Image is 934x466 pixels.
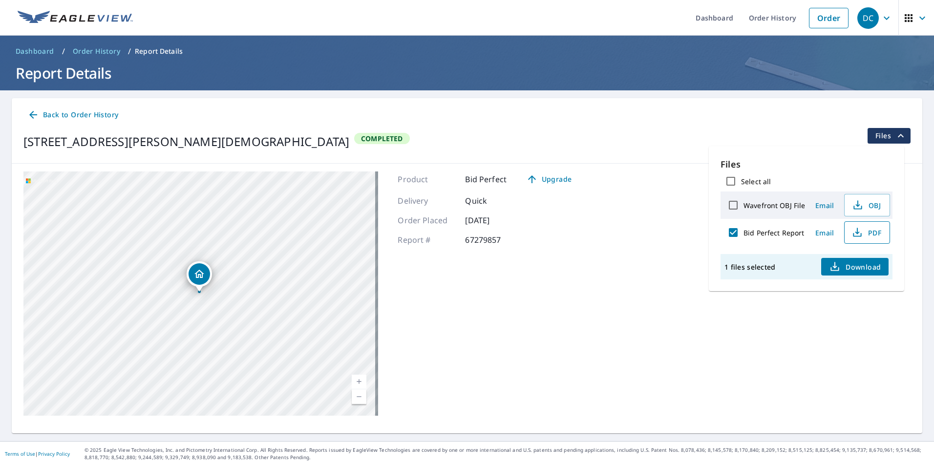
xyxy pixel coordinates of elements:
[813,228,836,237] span: Email
[465,214,524,226] p: [DATE]
[724,262,775,272] p: 1 files selected
[867,128,911,144] button: filesDropdownBtn-67279857
[844,221,890,244] button: PDF
[69,43,124,59] a: Order History
[38,450,70,457] a: Privacy Policy
[844,194,890,216] button: OBJ
[187,261,212,292] div: Dropped pin, building 1, Residential property, 181 Hunt St NE Marietta, GA 30060
[809,198,840,213] button: Email
[135,46,183,56] p: Report Details
[128,45,131,57] li: /
[398,214,456,226] p: Order Placed
[829,261,881,273] span: Download
[518,171,579,187] a: Upgrade
[875,130,907,142] span: Files
[27,109,118,121] span: Back to Order History
[809,225,840,240] button: Email
[16,46,54,56] span: Dashboard
[743,228,804,237] label: Bid Perfect Report
[857,7,879,29] div: DC
[352,389,366,404] a: Current Level 17, Zoom Out
[465,234,524,246] p: 67279857
[524,173,573,185] span: Upgrade
[12,43,58,59] a: Dashboard
[23,133,349,150] div: [STREET_ADDRESS][PERSON_NAME][DEMOGRAPHIC_DATA]
[743,201,805,210] label: Wavefront OBJ File
[23,106,122,124] a: Back to Order History
[62,45,65,57] li: /
[352,375,366,389] a: Current Level 17, Zoom In
[398,173,456,185] p: Product
[721,158,892,171] p: Files
[355,134,409,143] span: Completed
[465,195,524,207] p: Quick
[18,11,133,25] img: EV Logo
[5,451,70,457] p: |
[85,446,929,461] p: © 2025 Eagle View Technologies, Inc. and Pictometry International Corp. All Rights Reserved. Repo...
[398,195,456,207] p: Delivery
[398,234,456,246] p: Report #
[813,201,836,210] span: Email
[850,199,882,211] span: OBJ
[12,63,922,83] h1: Report Details
[73,46,120,56] span: Order History
[741,177,771,186] label: Select all
[12,43,922,59] nav: breadcrumb
[465,173,507,185] p: Bid Perfect
[850,227,882,238] span: PDF
[5,450,35,457] a: Terms of Use
[821,258,889,275] button: Download
[809,8,849,28] a: Order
